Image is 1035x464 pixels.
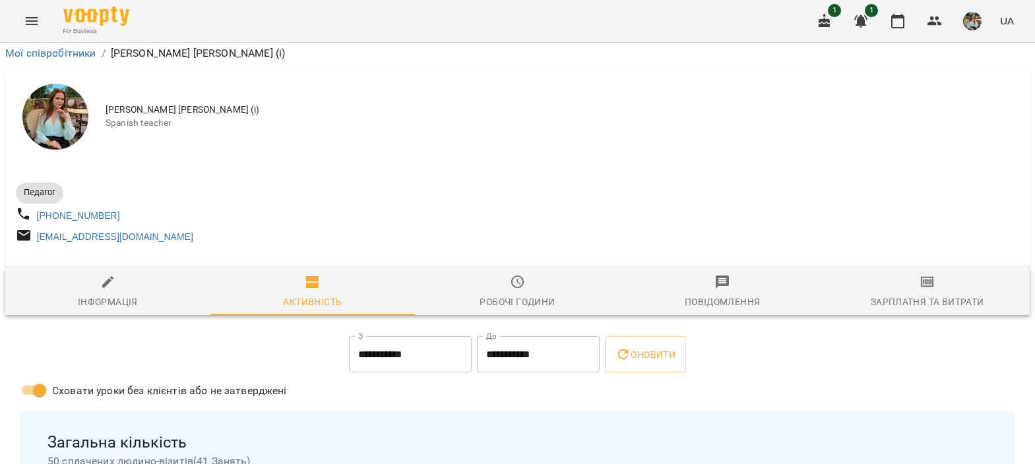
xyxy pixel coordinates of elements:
[685,294,761,310] div: Повідомлення
[615,347,675,362] span: Оновити
[102,45,106,61] li: /
[828,4,841,17] span: 1
[37,210,120,221] a: [PHONE_NUMBER]
[995,9,1019,33] button: UA
[16,5,47,37] button: Menu
[865,4,878,17] span: 1
[78,294,138,310] div: Інформація
[1000,14,1014,28] span: UA
[871,294,984,310] div: Зарплатня та Витрати
[605,336,686,373] button: Оновити
[37,231,193,242] a: [EMAIL_ADDRESS][DOMAIN_NAME]
[106,103,1019,117] span: [PERSON_NAME] [PERSON_NAME] (і)
[22,84,88,150] img: Киречук Валерія Володимирівна (і)
[480,294,555,310] div: Робочі години
[106,117,1019,130] span: Spanish teacher
[5,45,1030,61] nav: breadcrumb
[63,27,129,36] span: For Business
[16,187,63,198] span: Педагог
[63,7,129,26] img: Voopty Logo
[111,45,286,61] p: [PERSON_NAME] [PERSON_NAME] (і)
[963,12,982,30] img: 856b7ccd7d7b6bcc05e1771fbbe895a7.jfif
[283,294,342,310] div: Активність
[47,432,988,453] span: Загальна кількість
[52,383,287,399] span: Сховати уроки без клієнтів або не затверджені
[5,47,96,59] a: Мої співробітники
